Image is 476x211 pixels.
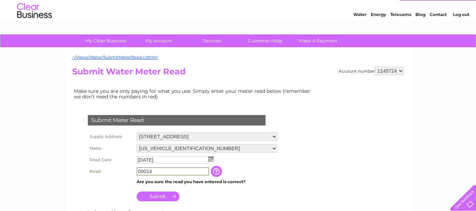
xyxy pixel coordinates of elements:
[211,166,223,177] input: Information
[390,30,411,35] a: Telecoms
[88,115,266,125] div: Submit Meter Read
[135,177,279,186] td: Are you sure the read you have entered is correct?
[130,34,188,47] a: My Account
[415,30,425,35] a: Blog
[77,34,135,47] a: My Clear Business
[453,30,469,35] a: Log out
[72,67,404,80] h2: Submit Water Meter Read
[86,165,135,177] th: Read
[339,67,404,75] div: Account number
[86,154,135,165] th: Read Date
[236,34,294,47] a: Customer Help
[208,156,214,162] img: ...
[371,30,386,35] a: Energy
[17,18,52,39] img: logo.png
[137,192,179,201] input: Submit
[289,34,347,47] a: Make A Payment
[86,131,135,143] th: Supply Address
[345,3,393,12] a: 0333 014 3131
[72,87,316,101] td: Make sure you are only paying for what you use. Simply enter your meter read below (remember we d...
[72,55,158,60] a: ~/Views/Water/SubmitMeterRead.cshtml
[74,4,403,34] div: Clear Business is a trading name of Verastar Limited (registered in [GEOGRAPHIC_DATA] No. 3667643...
[430,30,447,35] a: Contact
[86,143,135,154] th: Meter
[353,30,367,35] a: Water
[183,34,241,47] a: Services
